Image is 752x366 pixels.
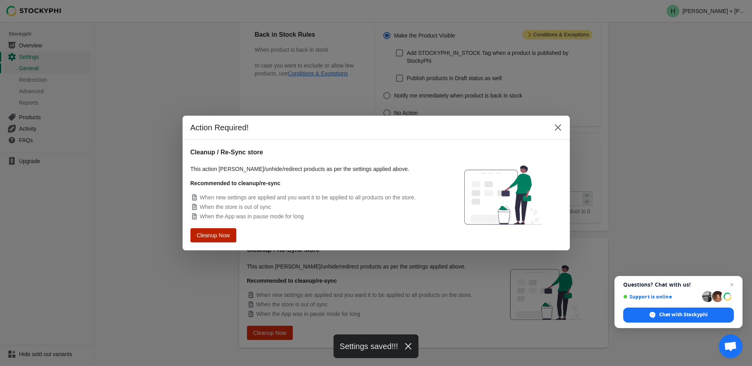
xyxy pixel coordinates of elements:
[200,194,416,201] span: When new settings are applied and you want it to be applied to all products on the store.
[551,120,565,135] button: Close
[198,233,228,238] span: Cleanup Now
[190,165,437,173] p: This action [PERSON_NAME]/unhide/redirect products as per the settings applied above.
[190,148,437,157] h2: Cleanup / Re-Sync store
[623,308,734,323] div: Chat with Stockyphi
[200,204,271,210] span: When the store is out of sync
[727,280,737,289] span: Close chat
[200,213,304,220] span: When the App was in pause mode for long
[190,122,543,133] h2: Action Required!
[190,180,281,186] strong: Recommended to cleanup/re-sync
[719,334,743,358] div: Open chat
[659,311,708,318] span: Chat with Stockyphi
[623,294,699,300] span: Support is online
[192,229,234,242] button: Cleanup Now
[623,282,734,288] span: Questions? Chat with us!
[334,334,419,358] div: Settings saved!!!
